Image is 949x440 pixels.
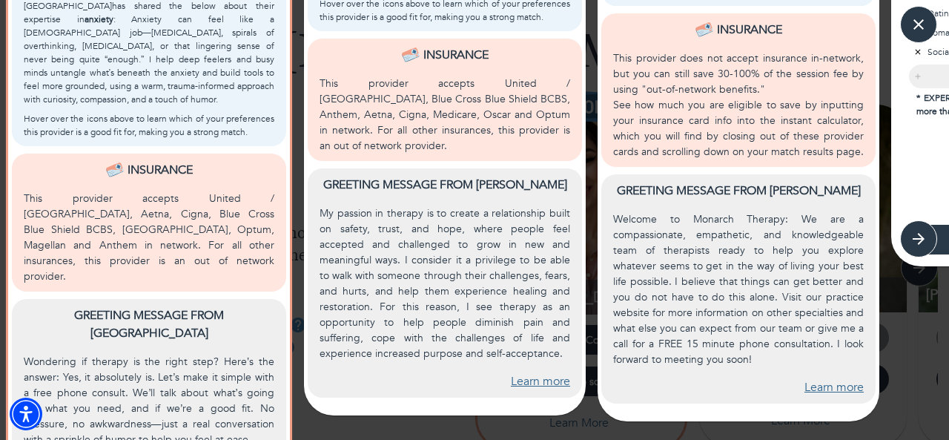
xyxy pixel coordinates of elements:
p: Hover over the icons above to learn which of your preferences this provider is a good fit for, ma... [24,112,274,139]
a: Learn more [804,379,864,396]
p: Welcome to Monarch Therapy: We are a compassionate, empathetic, and knowledgeable team of therapi... [613,211,864,367]
p: Insurance [717,21,782,39]
p: See how much you are eligible to save by inputting your insurance card info into the instant calc... [613,97,864,160]
p: Insurance [423,46,489,64]
p: Insurance [128,161,193,179]
p: Greeting message from [GEOGRAPHIC_DATA] [24,306,274,342]
p: Greeting message from [PERSON_NAME] [320,176,570,194]
a: Learn more [511,373,570,390]
p: This provider does not accept insurance in-network, but you can still save 30-100% of the session... [613,50,864,97]
div: Accessibility Menu [10,398,42,430]
p: This provider accepts United / [GEOGRAPHIC_DATA], Blue Cross Blue Shield BCBS, Anthem, Aetna, Cig... [320,76,570,154]
b: anxiety [85,13,113,25]
p: This provider accepts United / [GEOGRAPHIC_DATA], Aetna, Cigna, Blue Cross Blue Shield BCBS, [GEO... [24,191,274,284]
p: Greeting message from [PERSON_NAME] [613,182,864,200]
p: My passion in therapy is to create a relationship built on safety, trust, and hope, where people ... [320,206,570,361]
